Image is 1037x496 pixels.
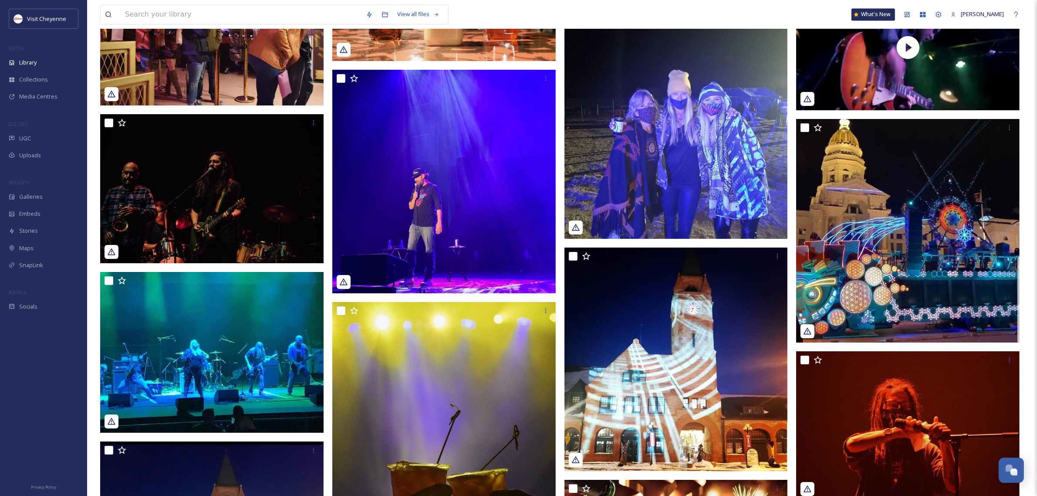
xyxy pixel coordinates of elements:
[100,114,324,263] img: 5b5eaefd-b5fb-537c-349a-0df50e990615.jpg
[946,6,1008,23] a: [PERSON_NAME]
[9,179,29,186] span: WIDGETS
[961,10,1004,18] span: [PERSON_NAME]
[851,8,895,20] a: What's New
[121,5,361,24] input: Search your library
[9,45,24,51] span: MEDIA
[564,15,788,239] img: 64fb4b32-b8fb-42db-8d1e-daeaef17d32d.jpg
[19,227,38,235] span: Stories
[19,210,41,218] span: Embeds
[393,6,444,23] a: View all files
[19,75,48,84] span: Collections
[999,458,1024,483] button: Open Chat
[31,484,56,490] span: Privacy Policy
[19,134,31,143] span: UGC
[31,481,56,492] a: Privacy Policy
[19,261,43,269] span: SnapLink
[19,193,43,201] span: Galleries
[9,289,26,296] span: SOCIALS
[796,119,1020,343] img: fda8a829-dc88-cef6-d698-f0bfdbe451df.jpg
[100,272,324,433] img: bfafb45d-d929-83bc-7006-d8e7ec4cc2b0.jpg
[9,121,27,127] span: COLLECT
[19,58,37,67] span: Library
[27,15,66,23] span: Visit Cheyenne
[19,92,57,101] span: Media Centres
[14,14,23,23] img: visit_cheyenne_logo.jpeg
[332,70,556,293] img: 4f301e9a-5df8-754b-76e3-126a73838b44.jpg
[19,151,41,160] span: Uploads
[564,248,788,471] img: 931155d8-0874-7dc0-ecc1-3581d1c6ed1c.jpg
[19,302,37,311] span: Socials
[19,244,34,252] span: Maps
